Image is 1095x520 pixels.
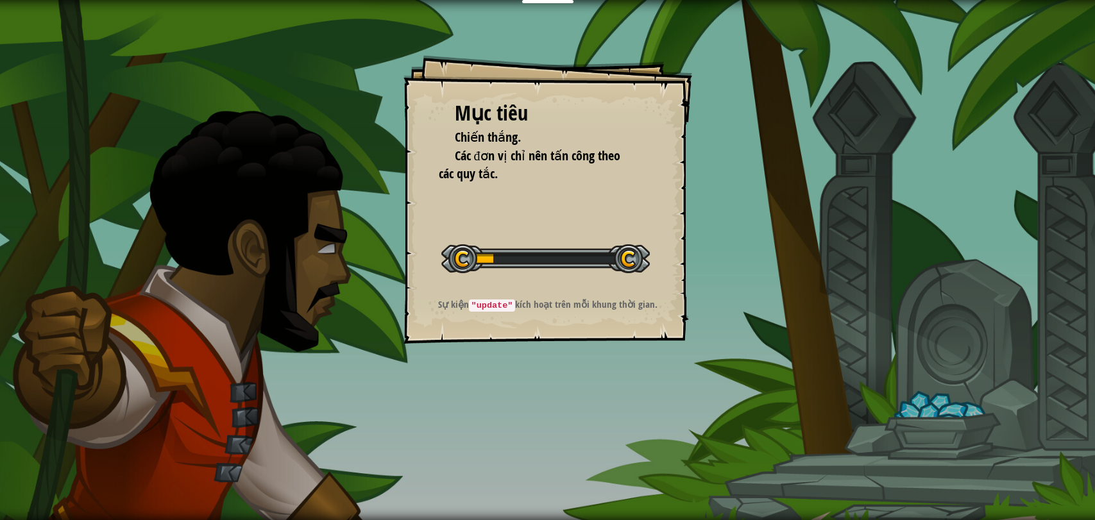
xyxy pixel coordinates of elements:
p: Sự kiện kích hoạt trên mỗi khung thời gian. [420,298,677,312]
div: Mục tiêu [455,99,641,128]
span: Chiến thắng. [455,128,521,146]
li: Các đơn vị chỉ nên tấn công theo các quy tắc. [439,147,638,183]
span: Các đơn vị chỉ nên tấn công theo các quy tắc. [439,147,620,183]
code: "update" [469,299,516,312]
li: Chiến thắng. [439,128,638,147]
